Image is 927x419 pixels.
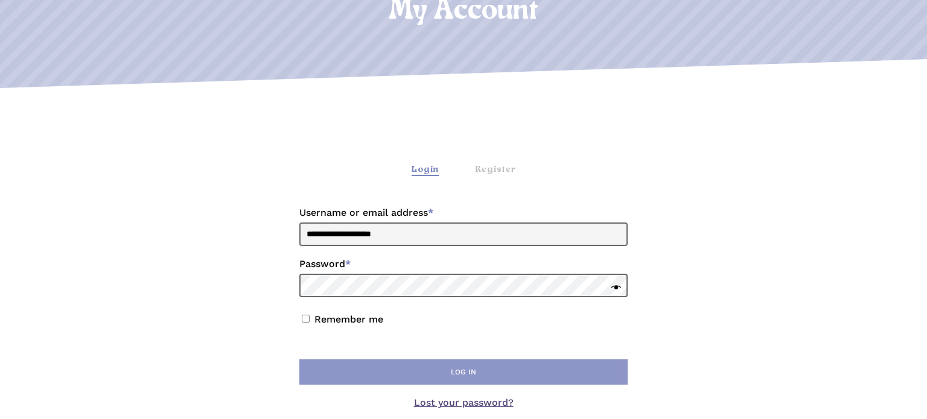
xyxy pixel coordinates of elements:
div: Login [412,163,439,176]
label: Password [299,254,628,274]
button: Log in [299,359,628,385]
a: Lost your password? [414,397,514,408]
label: Username or email address [299,203,628,222]
label: Remember me [314,313,383,325]
div: Register [475,163,516,176]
